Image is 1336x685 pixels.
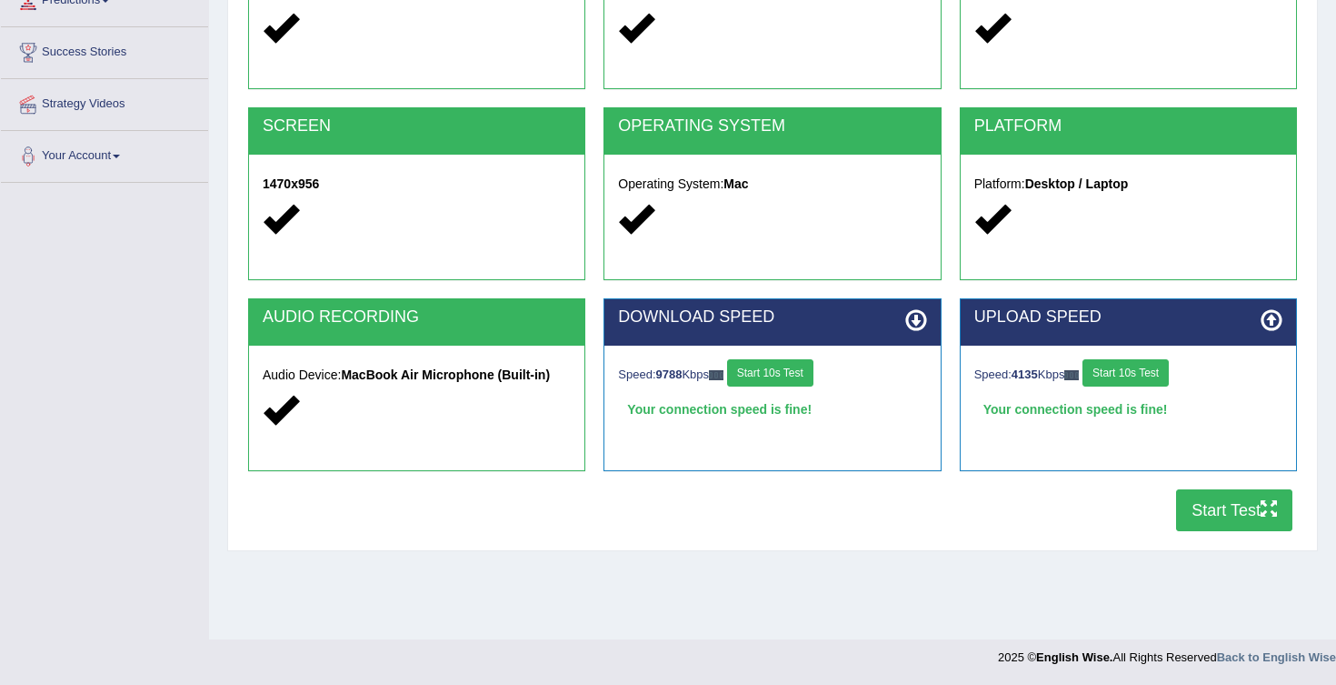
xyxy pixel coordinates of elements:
[263,117,571,136] h2: SCREEN
[727,359,813,387] button: Start 10s Test
[618,117,926,136] h2: OPERATING SYSTEM
[263,368,571,382] h5: Audio Device:
[1025,176,1129,191] strong: Desktop / Laptop
[974,396,1282,423] div: Your connection speed is fine!
[618,396,926,423] div: Your connection speed is fine!
[1012,368,1038,381] strong: 4135
[1217,650,1336,664] a: Back to English Wise
[974,308,1282,327] h2: UPLOAD SPEED
[618,308,926,327] h2: DOWNLOAD SPEED
[1176,489,1292,531] button: Start Test
[618,177,926,191] h5: Operating System:
[263,308,571,327] h2: AUDIO RECORDING
[974,117,1282,136] h2: PLATFORM
[1082,359,1169,387] button: Start 10s Test
[723,176,748,191] strong: Mac
[1036,650,1112,664] strong: English Wise.
[974,359,1282,391] div: Speed: Kbps
[656,368,683,381] strong: 9788
[1,27,208,73] a: Success Stories
[1064,370,1079,380] img: ajax-loader-fb-connection.gif
[341,368,550,382] strong: MacBook Air Microphone (Built-in)
[974,177,1282,191] h5: Platform:
[1,131,208,176] a: Your Account
[998,640,1336,666] div: 2025 © All Rights Reserved
[263,176,319,191] strong: 1470x956
[1,79,208,125] a: Strategy Videos
[709,370,723,380] img: ajax-loader-fb-connection.gif
[618,359,926,391] div: Speed: Kbps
